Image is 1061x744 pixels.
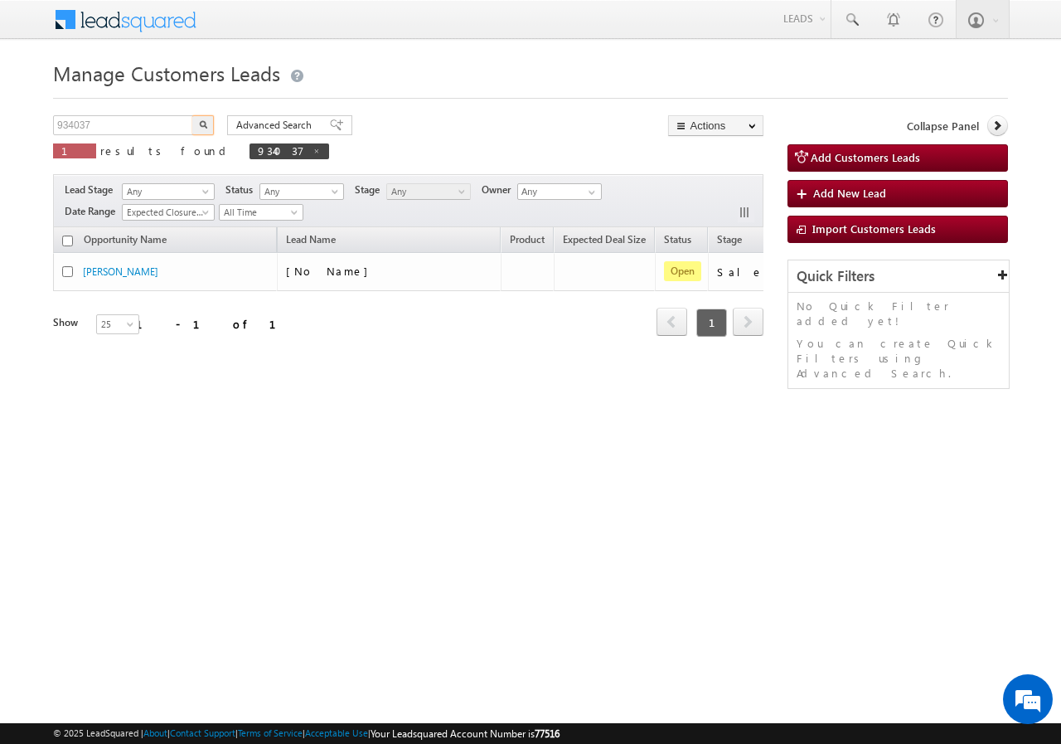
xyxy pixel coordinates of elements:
a: Any [386,183,471,200]
a: Stage [709,231,750,252]
span: Manage Customers Leads [53,60,280,86]
span: Status [225,182,259,197]
span: 1 [61,143,88,158]
p: You can create Quick Filters using Advanced Search. [797,336,1000,381]
span: Expected Closure Date [123,205,209,220]
a: Contact Support [170,727,235,738]
a: 25 [96,314,139,334]
a: Expected Deal Size [555,231,654,252]
input: Check all records [62,236,73,246]
span: Opportunity Name [84,233,167,246]
span: [No Name] [286,264,376,278]
span: Add New Lead [813,186,886,200]
a: Acceptable Use [305,727,368,738]
span: results found [100,143,232,158]
span: Expected Deal Size [563,233,646,246]
a: Show All Items [579,184,600,201]
div: Show [53,315,83,330]
span: Stage [355,182,386,197]
a: Expected Closure Date [122,204,215,221]
div: Quick Filters [788,260,1009,293]
input: Type to Search [517,183,602,200]
span: prev [656,308,687,336]
a: [PERSON_NAME] [83,265,158,278]
span: Add Customers Leads [811,150,920,164]
span: Lead Stage [65,182,119,197]
span: 25 [97,317,141,332]
span: 1 [696,309,727,337]
span: Product [510,233,545,246]
span: 934037 [258,143,304,158]
span: Collapse Panel [907,119,979,134]
span: Date Range [65,204,122,219]
span: Any [260,184,339,199]
a: Any [122,183,215,200]
a: Status [656,231,700,252]
a: About [143,727,167,738]
span: Import Customers Leads [812,221,936,236]
span: Any [123,184,209,199]
button: Actions [668,115,763,136]
div: Sale Marked [717,265,833,280]
span: next [733,308,763,336]
span: Owner [482,182,517,197]
span: Lead Name [278,231,344,252]
span: All Time [220,205,298,220]
span: Stage [717,233,742,246]
span: Any [387,184,466,199]
span: Your Leadsquared Account Number is [371,727,560,740]
p: No Quick Filter added yet! [797,299,1000,328]
a: Any [259,183,344,200]
span: 77516 [535,727,560,740]
a: Opportunity Name [75,231,175,252]
span: © 2025 LeadSquared | | | | | [53,726,560,742]
div: 1 - 1 of 1 [136,314,296,333]
a: Terms of Service [238,727,303,738]
span: Open [664,261,701,281]
span: Advanced Search [236,118,317,133]
img: Search [199,120,207,129]
a: next [733,309,763,336]
a: All Time [219,204,303,221]
a: prev [656,309,687,336]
